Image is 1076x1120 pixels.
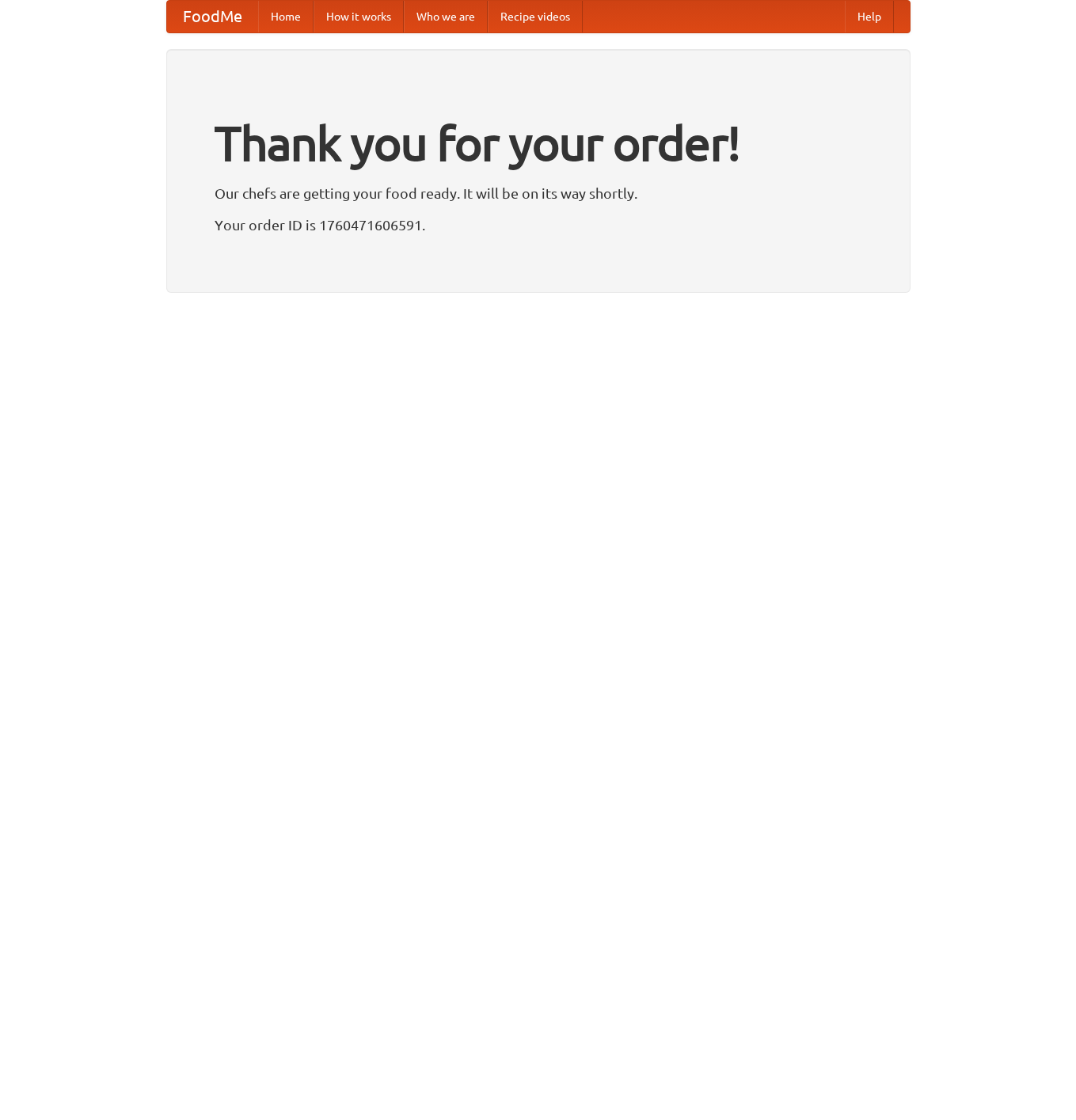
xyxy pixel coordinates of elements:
a: Recipe videos [488,1,583,32]
h1: Thank you for your order! [215,105,862,181]
p: Our chefs are getting your food ready. It will be on its way shortly. [215,181,862,205]
a: Home [258,1,314,32]
a: Who we are [404,1,488,32]
a: Help [845,1,894,32]
a: FoodMe [167,1,258,32]
a: How it works [314,1,404,32]
p: Your order ID is 1760471606591. [215,213,862,237]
